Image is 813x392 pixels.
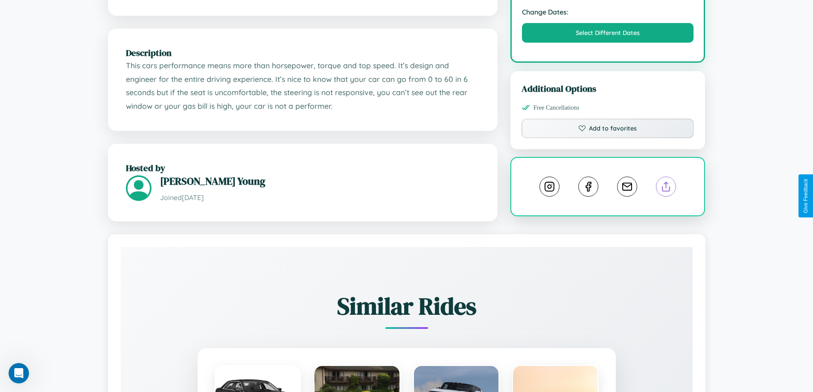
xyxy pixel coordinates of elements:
h2: Description [126,46,480,59]
button: Select Different Dates [522,23,694,43]
span: Free Cancellations [533,104,580,111]
p: This cars performance means more than horsepower, torque and top speed. It’s design and engineer ... [126,59,480,113]
strong: Change Dates: [522,8,694,16]
h3: [PERSON_NAME] Young [160,174,480,188]
p: Joined [DATE] [160,192,480,204]
div: Give Feedback [803,179,809,213]
h2: Hosted by [126,162,480,174]
button: Add to favorites [522,119,694,138]
iframe: Intercom live chat [9,363,29,383]
h3: Additional Options [522,82,694,95]
h2: Similar Rides [151,290,663,322]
